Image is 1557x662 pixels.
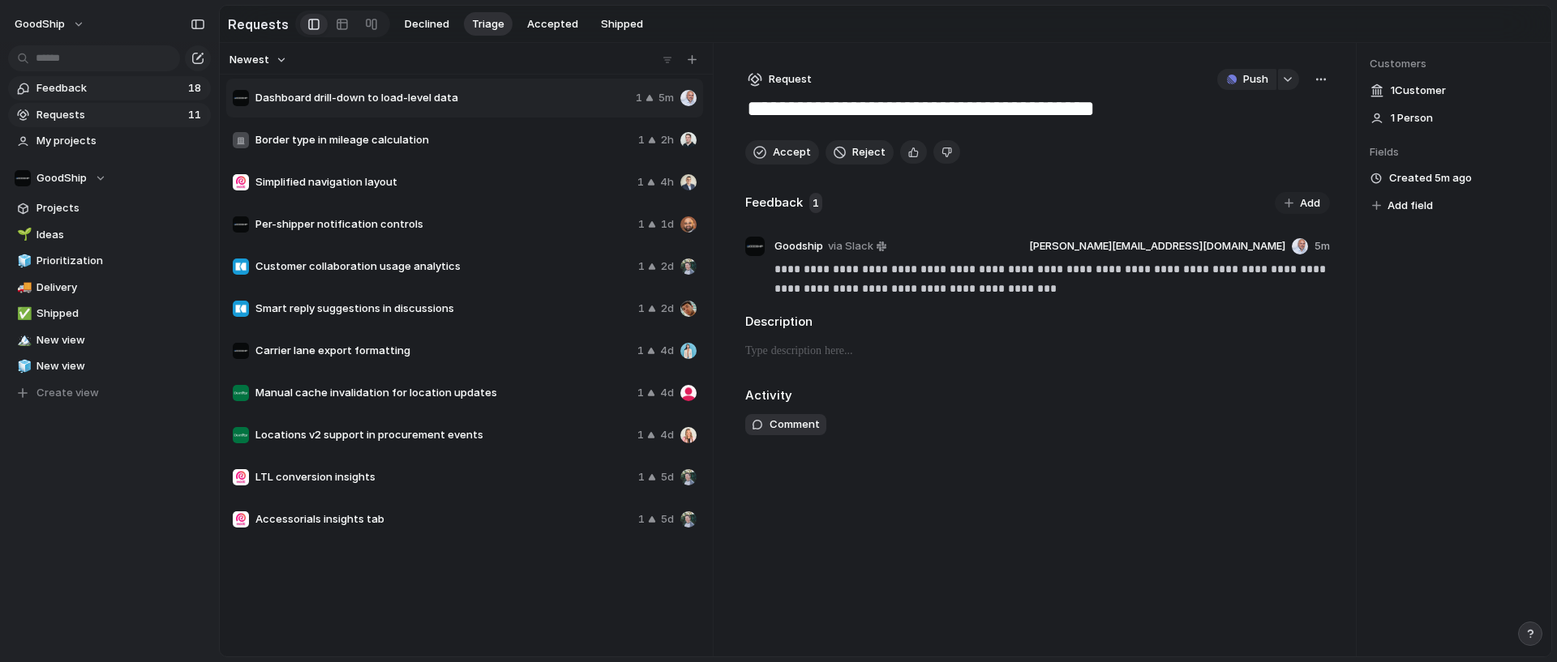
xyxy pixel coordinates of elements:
span: Carrier lane export formatting [255,343,631,359]
button: Accept [745,140,819,164]
h2: Activity [745,387,792,405]
button: Comment [745,414,826,435]
h2: Description [745,313,1330,331]
a: 🧊New view [8,354,211,378]
span: 4d [660,427,674,443]
span: Comment [770,416,820,433]
span: Locations v2 support in procurement events [255,427,631,443]
button: 🧊 [15,358,31,374]
button: Push [1217,69,1276,90]
span: Simplified navigation layout [255,174,631,190]
div: ✅Shipped [8,301,211,326]
button: ✅ [15,305,31,322]
span: 5m [1315,238,1330,254]
span: Accepted [527,16,578,32]
div: 🏔️New view [8,328,211,352]
button: Create view [8,381,211,405]
button: Add field [1370,195,1435,216]
div: 🌱 [17,225,28,244]
span: Goodship [774,238,823,254]
span: Create view [36,385,99,401]
span: Accessorials insights tab [255,511,632,527]
div: 🧊Prioritization [8,249,211,273]
span: Border type in mileage calculation [255,132,632,148]
button: 🌱 [15,227,31,243]
span: 5d [661,469,674,485]
span: Shipped [601,16,643,32]
span: My projects [36,133,205,149]
button: GoodShip [7,11,93,37]
span: 1 [636,90,642,106]
span: Shipped [36,305,205,322]
button: GoodShip [8,166,211,190]
span: New view [36,358,205,374]
span: GoodShip [36,170,87,186]
span: 1 [638,301,645,317]
a: My projects [8,129,211,153]
span: 1 [637,385,644,401]
span: 1 Person [1391,110,1433,126]
span: Dashboard drill-down to load-level data [255,90,629,106]
a: 🚚Delivery [8,275,211,300]
span: Fields [1370,144,1538,160]
button: Accepted [519,12,586,36]
span: 2d [661,258,674,275]
span: 1 Customer [1391,83,1446,99]
span: 1 [638,216,645,233]
span: via Slack [828,238,873,254]
span: 5m [658,90,674,106]
span: Requests [36,107,183,123]
a: Feedback18 [8,76,211,100]
span: Feedback [36,80,183,96]
span: Triage [472,16,504,32]
span: 4h [660,174,674,190]
span: Prioritization [36,253,205,269]
a: Projects [8,196,211,220]
h2: Requests [228,15,289,34]
span: Newest [229,52,269,68]
span: Created 5m ago [1389,170,1472,186]
span: Projects [36,200,205,216]
span: Reject [852,144,886,160]
a: 🌱Ideas [8,223,211,247]
div: 🧊 [17,357,28,376]
div: 🚚 [17,278,28,297]
span: 5d [661,511,674,527]
button: Request [745,69,814,90]
button: 🚚 [15,280,31,296]
span: 11 [188,107,204,123]
span: 1 [638,258,645,275]
h2: Feedback [745,194,803,212]
span: Accept [773,144,811,160]
span: 2h [661,132,674,148]
a: via Slack [825,237,890,256]
button: Newest [227,49,290,70]
button: Add [1275,192,1330,215]
span: Push [1243,71,1268,88]
button: 🏔️ [15,332,31,348]
span: Add [1300,195,1320,211]
span: 1 [638,511,645,527]
span: 4d [660,343,674,359]
a: Requests11 [8,103,211,127]
span: Add field [1388,198,1433,214]
span: Ideas [36,227,205,243]
span: 1 [637,174,644,190]
button: 🧊 [15,253,31,269]
span: Smart reply suggestions in discussions [255,301,632,317]
span: GoodShip [15,16,65,32]
span: 1 [809,193,822,214]
span: LTL conversion insights [255,469,632,485]
span: 18 [188,80,204,96]
span: Customers [1370,56,1538,72]
span: 1 [638,132,645,148]
span: Request [769,71,812,88]
div: ✅ [17,305,28,323]
button: Declined [397,12,457,36]
span: Customer collaboration usage analytics [255,258,632,275]
span: Delivery [36,280,205,296]
span: 2d [661,301,674,317]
